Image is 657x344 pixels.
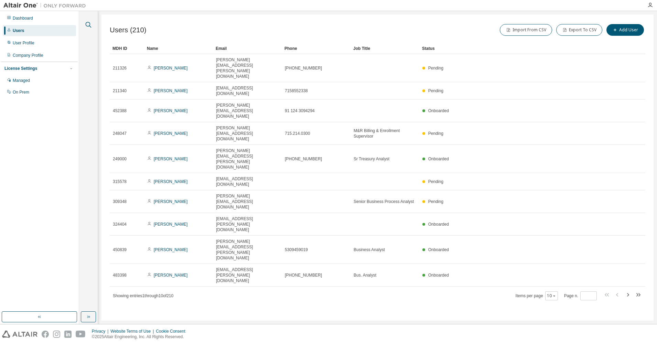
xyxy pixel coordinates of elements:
[285,247,308,252] span: 5309459019
[113,199,127,204] span: 309348
[113,293,173,298] span: Showing entries 1 through 10 of 210
[113,156,127,162] span: 249000
[285,156,322,162] span: [PHONE_NUMBER]
[428,199,443,204] span: Pending
[110,329,156,334] div: Website Terms of Use
[216,216,279,233] span: [EMAIL_ADDRESS][PERSON_NAME][DOMAIN_NAME]
[13,15,33,21] div: Dashboard
[428,222,449,227] span: Onboarded
[354,128,416,139] span: M&R Billing & Enrollment Supervisor
[4,66,37,71] div: License Settings
[2,331,37,338] img: altair_logo.svg
[354,247,385,252] span: Business Analyst
[113,65,127,71] span: 211326
[606,24,644,36] button: Add User
[113,131,127,136] span: 248047
[428,108,449,113] span: Onboarded
[428,247,449,252] span: Onboarded
[354,272,376,278] span: Bus. Analyst
[13,78,30,83] div: Managed
[154,88,188,93] a: [PERSON_NAME]
[76,331,86,338] img: youtube.svg
[428,66,443,71] span: Pending
[556,24,602,36] button: Export To CSV
[110,26,147,34] span: Users (210)
[112,43,141,54] div: MDH ID
[354,156,389,162] span: Sr Treasury Analyst
[516,291,558,300] span: Items per page
[428,157,449,161] span: Onboarded
[284,43,348,54] div: Phone
[13,89,29,95] div: On Prem
[216,239,279,261] span: [PERSON_NAME][EMAIL_ADDRESS][PERSON_NAME][DOMAIN_NAME]
[216,148,279,170] span: [PERSON_NAME][EMAIL_ADDRESS][PERSON_NAME][DOMAIN_NAME]
[156,329,189,334] div: Cookie Consent
[500,24,552,36] button: Import From CSV
[113,272,127,278] span: 483398
[113,247,127,252] span: 450839
[113,179,127,184] span: 315578
[154,222,188,227] a: [PERSON_NAME]
[216,176,279,187] span: [EMAIL_ADDRESS][DOMAIN_NAME]
[154,108,188,113] a: [PERSON_NAME]
[53,331,60,338] img: instagram.svg
[422,43,610,54] div: Status
[353,43,417,54] div: Job Title
[216,85,279,96] span: [EMAIL_ADDRESS][DOMAIN_NAME]
[564,291,597,300] span: Page n.
[285,88,308,94] span: 7158552338
[216,43,279,54] div: Email
[92,329,110,334] div: Privacy
[285,131,310,136] span: 715.214.0300
[13,40,34,46] div: User Profile
[216,267,279,283] span: [EMAIL_ADDRESS][PERSON_NAME][DOMAIN_NAME]
[42,331,49,338] img: facebook.svg
[113,88,127,94] span: 211340
[92,334,190,340] p: © 2025 Altair Engineering, Inc. All Rights Reserved.
[113,108,127,114] span: 452388
[13,28,24,33] div: Users
[154,179,188,184] a: [PERSON_NAME]
[285,108,315,114] span: 91 124 3094294
[285,65,322,71] span: [PHONE_NUMBER]
[216,193,279,210] span: [PERSON_NAME][EMAIL_ADDRESS][DOMAIN_NAME]
[285,272,322,278] span: [PHONE_NUMBER]
[428,88,443,93] span: Pending
[154,66,188,71] a: [PERSON_NAME]
[3,2,89,9] img: Altair One
[154,131,188,136] a: [PERSON_NAME]
[154,199,188,204] a: [PERSON_NAME]
[428,179,443,184] span: Pending
[147,43,210,54] div: Name
[13,53,43,58] div: Company Profile
[64,331,72,338] img: linkedin.svg
[428,273,449,278] span: Onboarded
[547,293,556,299] button: 10
[154,273,188,278] a: [PERSON_NAME]
[154,247,188,252] a: [PERSON_NAME]
[154,157,188,161] a: [PERSON_NAME]
[354,199,414,204] span: Senior Business Process Analyst
[113,222,127,227] span: 324404
[216,125,279,142] span: [PERSON_NAME][EMAIL_ADDRESS][DOMAIN_NAME]
[428,131,443,136] span: Pending
[216,57,279,79] span: [PERSON_NAME][EMAIL_ADDRESS][PERSON_NAME][DOMAIN_NAME]
[216,103,279,119] span: [PERSON_NAME][EMAIL_ADDRESS][DOMAIN_NAME]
